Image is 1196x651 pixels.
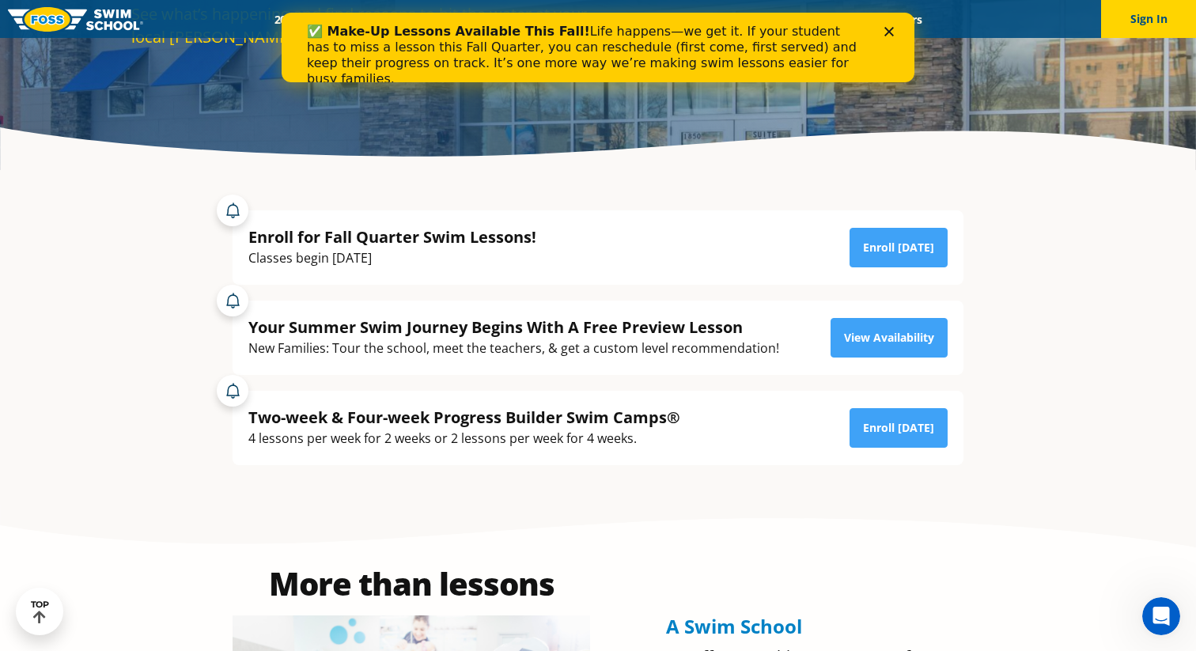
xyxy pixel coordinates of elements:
a: Enroll [DATE] [850,408,948,448]
a: Careers [870,12,936,27]
div: Classes begin [DATE] [248,248,536,269]
iframe: Intercom live chat [1142,597,1180,635]
img: FOSS Swim School Logo [8,7,143,32]
span: A Swim School [666,613,802,639]
div: 4 lessons per week for 2 weeks or 2 lessons per week for 4 weeks. [248,428,680,449]
a: 2025 Calendar [260,12,359,27]
a: Enroll [DATE] [850,228,948,267]
div: Close [603,14,619,24]
div: Your Summer Swim Journey Begins With A Free Preview Lesson [248,316,779,338]
iframe: Intercom live chat banner [282,13,914,82]
h2: More than lessons [233,568,590,600]
a: Swim Path® Program [426,12,564,27]
b: ✅ Make-Up Lessons Available This Fall! [25,11,308,26]
a: View Availability [831,318,948,358]
div: Two-week & Four-week Progress Builder Swim Camps® [248,407,680,428]
div: TOP [31,600,49,624]
a: Blog [820,12,870,27]
a: About FOSS [565,12,653,27]
a: Swim Like [PERSON_NAME] [653,12,820,27]
a: Schools [359,12,426,27]
div: New Families: Tour the school, meet the teachers, & get a custom level recommendation! [248,338,779,359]
div: Life happens—we get it. If your student has to miss a lesson this Fall Quarter, you can reschedul... [25,11,582,74]
div: Enroll for Fall Quarter Swim Lessons! [248,226,536,248]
